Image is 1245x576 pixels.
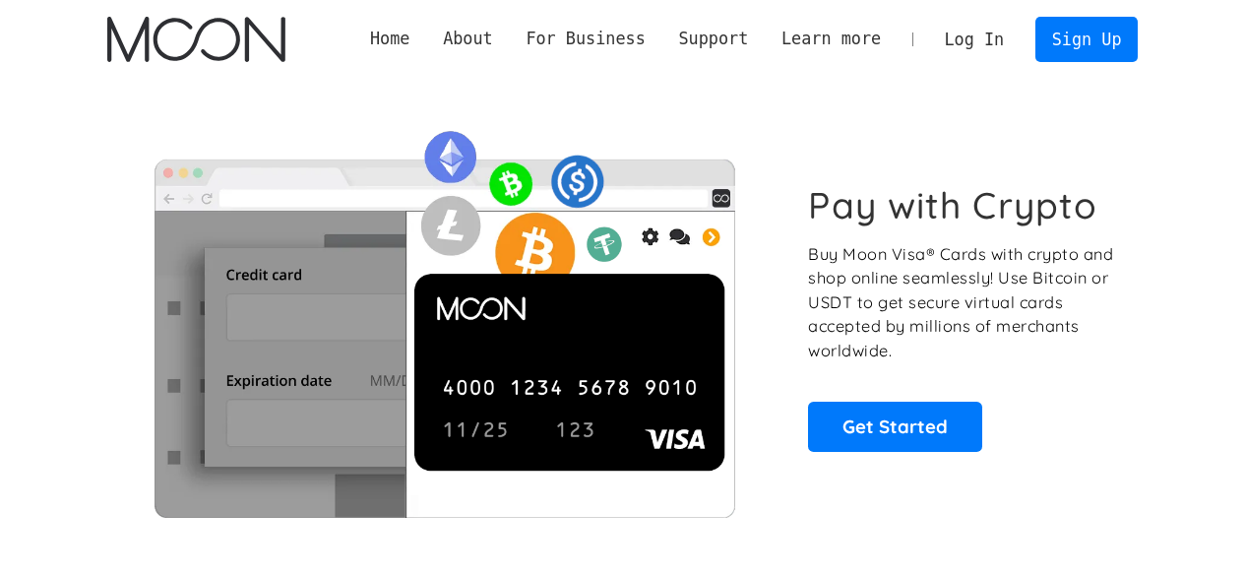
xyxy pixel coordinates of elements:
a: Get Started [808,402,982,451]
div: Learn more [765,27,898,51]
div: About [426,27,509,51]
div: For Business [526,27,645,51]
div: For Business [510,27,662,51]
div: Learn more [781,27,881,51]
div: About [443,27,493,51]
div: Support [662,27,765,51]
img: Moon Cards let you spend your crypto anywhere Visa is accepted. [107,117,781,517]
a: Log In [928,18,1021,61]
a: home [107,17,285,62]
h1: Pay with Crypto [808,183,1097,227]
div: Support [678,27,748,51]
a: Home [353,27,426,51]
a: Sign Up [1035,17,1138,61]
p: Buy Moon Visa® Cards with crypto and shop online seamlessly! Use Bitcoin or USDT to get secure vi... [808,242,1116,363]
img: Moon Logo [107,17,285,62]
